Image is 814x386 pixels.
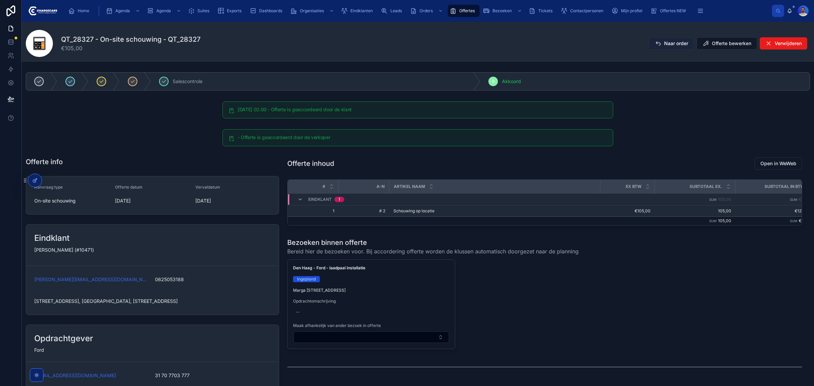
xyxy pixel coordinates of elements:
[799,218,814,223] span: €127,05
[287,247,579,255] span: Bereid hier de bezoeken voor. Bij accordering offerte worden de klussen automatisch doorgezet naa...
[34,347,44,353] span: Ford
[63,3,772,18] div: scrollable content
[604,208,651,214] span: €105,00
[115,8,130,14] span: Agenda
[34,276,150,283] a: [PERSON_NAME][EMAIL_ADDRESS][DOMAIN_NAME]
[709,219,717,223] small: Sum
[238,135,607,140] h5: - Offerte is geaccordeerd door de verkoper
[34,333,93,344] h2: Opdrachtgever
[115,185,142,190] span: Offerte datum
[296,208,334,214] span: 1
[293,265,365,270] strong: Den Haag - Ford - laadpaal installatie
[173,78,202,85] span: Salescontrole
[502,78,521,85] span: Akkoord
[197,8,209,14] span: Suites
[34,298,271,305] span: [STREET_ADDRESS], [GEOGRAPHIC_DATA], [STREET_ADDRESS]
[66,5,94,17] a: Home
[799,197,814,202] span: €127,05
[186,5,214,17] a: Suites
[215,5,246,17] a: Exports
[338,197,340,202] div: 1
[492,8,512,14] span: Bezoeken
[145,5,185,17] a: Agenda
[527,5,557,17] a: Tickets
[538,8,553,14] span: Tickets
[760,37,807,50] button: Verwijderen
[34,233,70,244] h2: Eindklant
[648,5,691,17] a: Offertes NEW
[760,160,796,167] span: Open in WeWeb
[287,159,334,168] h1: Offerte inhoud
[61,44,200,52] span: €105,00
[34,246,271,253] p: [PERSON_NAME] (#10471)
[408,5,446,17] a: Orders
[287,238,579,247] h1: Bezoeken binnen offerte
[104,5,143,17] a: Agenda
[609,5,647,17] a: Mijn profiel
[664,40,688,47] span: Naar order
[755,157,802,170] button: Open in WeWeb
[27,5,57,16] img: App logo
[297,276,316,282] div: Ingepland
[350,8,373,14] span: Eindklanten
[718,197,731,202] span: 105,00
[492,79,495,84] span: 6
[323,184,325,189] span: #
[448,5,480,17] a: Offertes
[343,208,385,214] span: # 2
[790,198,797,201] small: Sum
[559,5,608,17] a: Contactpersonen
[697,37,757,50] button: Offerte bewerken
[308,197,332,202] span: Eindklant
[790,219,797,223] small: Sum
[293,323,449,328] span: Maak afhankelijk van ander bezoek in offerte
[376,184,385,189] span: A-N
[155,276,270,283] span: 0625053188
[227,8,241,14] span: Exports
[420,8,433,14] span: Orders
[709,198,717,201] small: Sum
[659,208,731,214] span: 105,00
[288,5,337,17] a: Organisaties
[296,309,300,315] div: --
[238,107,607,112] h5: 2-9-2025 02:00 - Offerte is geaccordeerd door de klant
[293,331,449,343] button: Select Button
[34,197,76,204] span: On-site schouwing
[621,8,642,14] span: Mijn profiel
[26,157,63,167] h1: Offerte info
[718,218,731,223] span: 105,00
[115,197,190,204] span: [DATE]
[34,372,116,379] a: [EMAIL_ADDRESS][DOMAIN_NAME]
[570,8,603,14] span: Contactpersonen
[775,40,802,47] span: Verwijderen
[293,288,449,293] span: Marga [STREET_ADDRESS]
[660,8,686,14] span: Offertes NEW
[393,208,434,214] span: Schouwing op locatie
[259,8,282,14] span: Dashboards
[459,8,475,14] span: Offertes
[195,185,220,190] span: Vervaldatum
[764,184,805,189] span: Subtotaal in BTW
[626,184,641,189] span: Ex BTW
[690,184,722,189] span: Subtotaal ex.
[736,208,810,214] span: €127,05
[155,372,270,379] span: 31 70 7703 777
[156,8,171,14] span: Agenda
[248,5,287,17] a: Dashboards
[61,35,200,44] h1: QT_28327 - On-site schouwing - QT_28327
[293,298,449,304] span: Opdrachtomschrijving
[78,8,89,14] span: Home
[394,184,425,189] span: Artikel naam
[195,197,271,204] span: [DATE]
[390,8,402,14] span: Leads
[379,5,407,17] a: Leads
[649,37,694,50] button: Naar order
[300,8,324,14] span: Organisaties
[481,5,525,17] a: Bezoeken
[339,5,377,17] a: Eindklanten
[712,40,751,47] span: Offerte bewerken
[34,185,63,190] span: Aanvraag type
